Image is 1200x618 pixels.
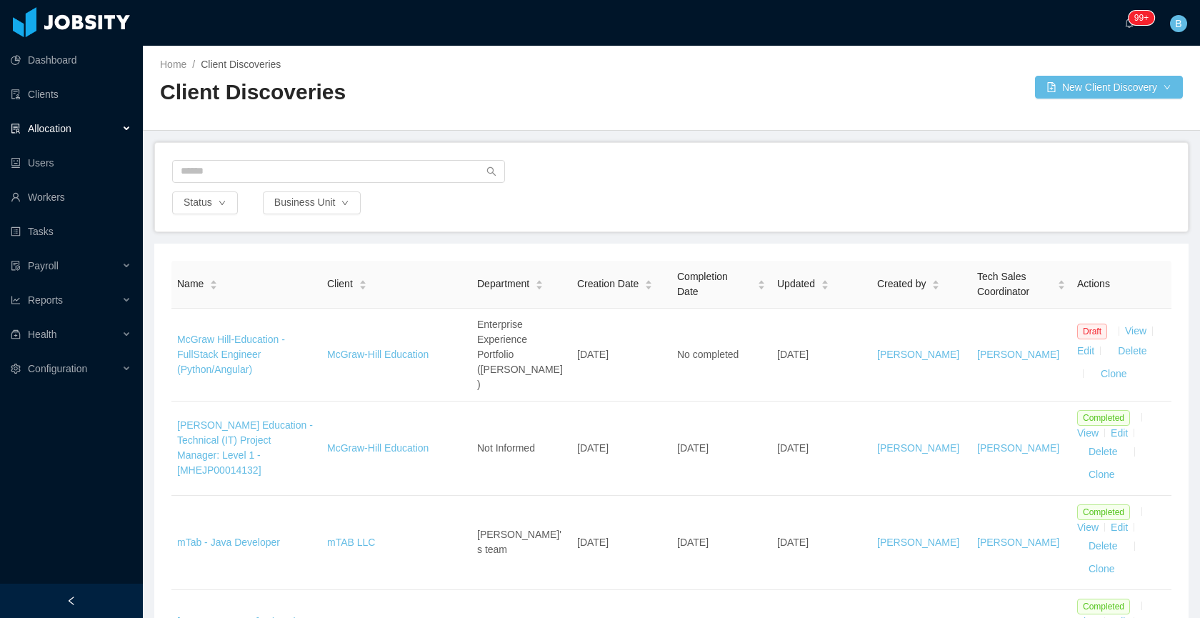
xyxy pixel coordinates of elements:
[11,80,131,109] a: icon: auditClients
[471,309,571,402] td: Enterprise Experience Portfolio ([PERSON_NAME])
[1125,325,1146,337] a: View
[477,276,529,291] span: Department
[536,279,544,283] i: icon: caret-up
[932,284,940,288] i: icon: caret-down
[777,276,815,291] span: Updated
[977,442,1059,454] a: [PERSON_NAME]
[177,537,280,548] a: mTab - Java Developer
[486,166,496,176] i: icon: search
[1077,441,1129,464] button: Delete
[28,363,87,374] span: Configuration
[932,279,940,283] i: icon: caret-up
[471,402,571,496] td: Not Informed
[758,284,766,288] i: icon: caret-down
[359,279,366,283] i: icon: caret-up
[11,149,131,177] a: icon: robotUsers
[571,309,671,402] td: [DATE]
[1106,339,1158,362] button: Delete
[11,329,21,339] i: icon: medicine-box
[977,269,1051,299] span: Tech Sales Coordinator
[931,278,940,288] div: Sort
[327,442,429,454] a: McGraw-Hill Education
[1077,324,1107,339] span: Draft
[1089,362,1139,385] button: Clone
[535,278,544,288] div: Sort
[757,278,766,288] div: Sort
[28,329,56,340] span: Health
[11,46,131,74] a: icon: pie-chartDashboard
[1057,278,1066,288] div: Sort
[11,183,131,211] a: icon: userWorkers
[177,334,285,375] a: McGraw Hill-Education - FullStack Engineer (Python/Angular)
[577,276,639,291] span: Creation Date
[28,123,71,134] span: Allocation
[1077,410,1130,426] span: Completed
[645,279,653,283] i: icon: caret-up
[1111,427,1128,439] a: Edit
[877,537,959,548] a: [PERSON_NAME]
[1077,278,1110,289] span: Actions
[28,260,59,271] span: Payroll
[758,279,766,283] i: icon: caret-up
[160,59,186,70] a: Home
[771,309,871,402] td: [DATE]
[771,496,871,590] td: [DATE]
[571,496,671,590] td: [DATE]
[1058,284,1066,288] i: icon: caret-down
[821,279,829,283] i: icon: caret-up
[327,349,429,360] a: McGraw-Hill Education
[11,295,21,305] i: icon: line-chart
[1077,427,1099,439] a: View
[327,537,375,548] a: mTAB LLC
[160,78,671,107] h2: Client Discoveries
[645,284,653,288] i: icon: caret-down
[327,276,353,291] span: Client
[821,278,829,288] div: Sort
[977,349,1059,360] a: [PERSON_NAME]
[11,261,21,271] i: icon: file-protect
[877,276,926,291] span: Created by
[210,279,218,283] i: icon: caret-up
[210,284,218,288] i: icon: caret-down
[644,278,653,288] div: Sort
[1077,535,1129,558] button: Delete
[671,309,771,402] td: No completed
[1035,76,1183,99] button: icon: file-addNew Client Discoverydown
[1077,504,1130,520] span: Completed
[877,349,959,360] a: [PERSON_NAME]
[677,269,751,299] span: Completion Date
[192,59,195,70] span: /
[1175,15,1181,32] span: B
[1077,464,1126,487] button: Clone
[536,284,544,288] i: icon: caret-down
[28,294,63,306] span: Reports
[571,402,671,496] td: [DATE]
[201,59,281,70] span: Client Discoveries
[671,496,771,590] td: [DATE]
[177,419,313,476] a: [PERSON_NAME] Education - Technical (IT) Project Manager: Level 1 - [MHEJP00014132]
[11,217,131,246] a: icon: profileTasks
[771,402,871,496] td: [DATE]
[209,278,218,288] div: Sort
[1077,558,1126,581] button: Clone
[821,284,829,288] i: icon: caret-down
[471,496,571,590] td: [PERSON_NAME]'s team
[877,442,959,454] a: [PERSON_NAME]
[11,124,21,134] i: icon: solution
[1129,11,1154,25] sup: 245
[977,537,1059,548] a: [PERSON_NAME]
[1077,345,1094,357] a: Edit
[1111,522,1128,533] a: Edit
[359,284,366,288] i: icon: caret-down
[1077,599,1130,614] span: Completed
[11,364,21,374] i: icon: setting
[1058,279,1066,283] i: icon: caret-up
[263,191,361,214] button: Business Uniticon: down
[1077,522,1099,533] a: View
[671,402,771,496] td: [DATE]
[1124,18,1134,28] i: icon: bell
[172,191,238,214] button: Statusicon: down
[177,276,204,291] span: Name
[359,278,367,288] div: Sort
